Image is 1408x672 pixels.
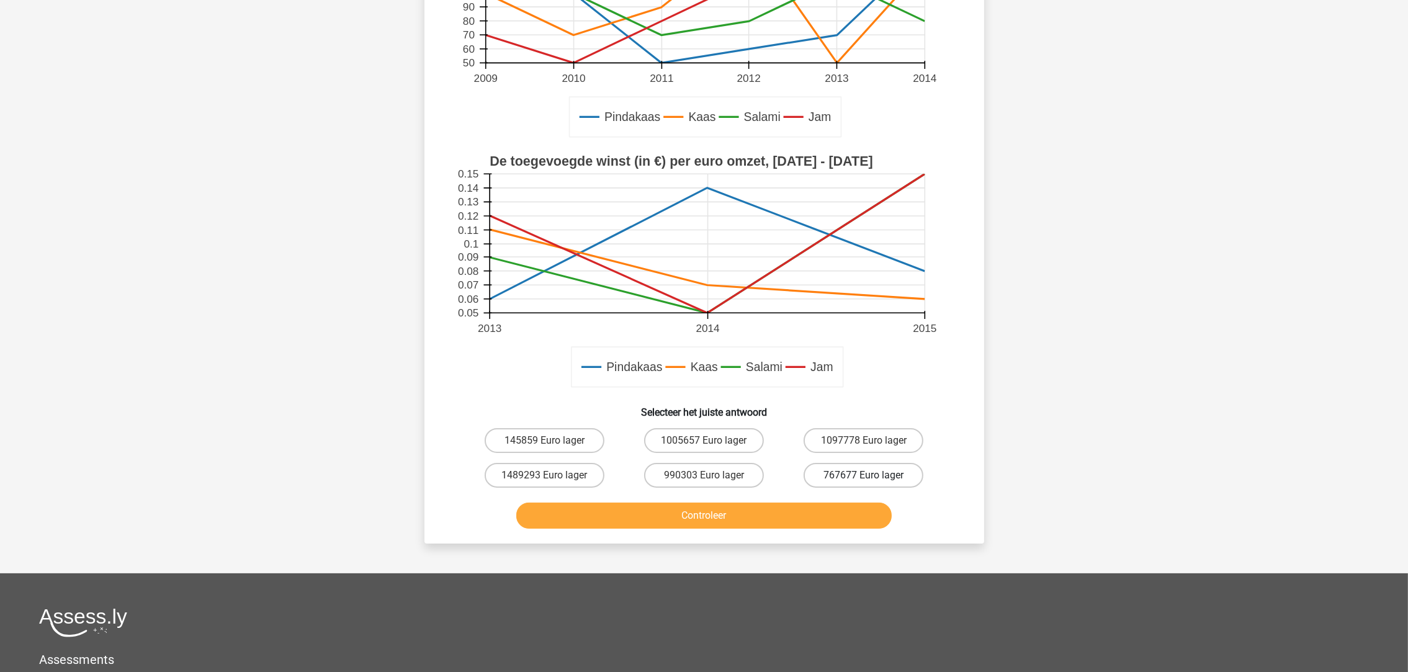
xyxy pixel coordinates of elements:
[462,43,474,55] text: 60
[743,110,780,124] text: Salami
[444,396,964,418] h6: Selecteer het juiste antwoord
[458,293,478,305] text: 0.06
[39,652,1369,667] h5: Assessments
[458,182,479,194] text: 0.14
[490,154,873,169] text: De toegevoegde winst (in €) per euro omzet, [DATE] - [DATE]
[485,463,604,488] label: 1489293 Euro lager
[808,110,831,124] text: Jam
[688,110,715,124] text: Kaas
[458,279,478,291] text: 0.07
[690,361,717,374] text: Kaas
[913,322,936,334] text: 2015
[650,72,673,84] text: 2011
[458,168,478,181] text: 0.15
[485,428,604,453] label: 145859 Euro lager
[804,463,923,488] label: 767677 Euro lager
[913,72,937,84] text: 2014
[696,322,720,334] text: 2014
[473,72,497,84] text: 2009
[39,608,127,637] img: Assessly logo
[644,463,764,488] label: 990303 Euro lager
[462,57,474,69] text: 50
[458,251,478,263] text: 0.09
[606,361,662,374] text: Pindakaas
[462,1,474,13] text: 90
[462,15,474,27] text: 80
[745,361,782,374] text: Salami
[478,322,501,334] text: 2013
[464,238,478,250] text: 0.1
[458,196,478,208] text: 0.13
[644,428,764,453] label: 1005657 Euro lager
[458,265,478,277] text: 0.08
[604,110,660,124] text: Pindakaas
[458,307,478,320] text: 0.05
[810,361,833,374] text: Jam
[462,29,474,41] text: 70
[825,72,848,84] text: 2013
[458,210,478,222] text: 0.12
[516,503,892,529] button: Controleer
[737,72,760,84] text: 2012
[458,224,478,236] text: 0.11
[804,428,923,453] label: 1097778 Euro lager
[562,72,585,84] text: 2010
